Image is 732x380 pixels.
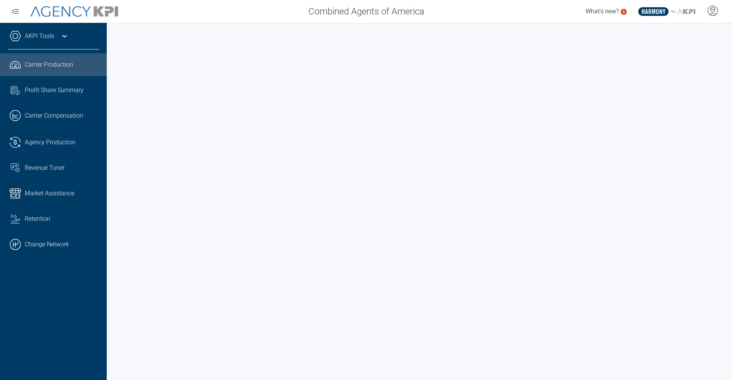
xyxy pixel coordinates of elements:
[586,8,619,15] span: What's new?
[308,5,424,18] span: Combined Agents of America
[25,60,73,69] span: Carrier Production
[25,86,83,95] span: Profit Share Summary
[25,111,83,120] span: Carrier Compensation
[25,163,64,172] span: Revenue Tuner
[25,214,99,224] div: Retention
[25,138,75,147] span: Agency Production
[623,10,625,14] text: 5
[30,6,118,17] img: AgencyKPI
[621,9,627,15] a: 5
[25,189,74,198] span: Market Assistance
[25,32,54,41] a: AKPI Tools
